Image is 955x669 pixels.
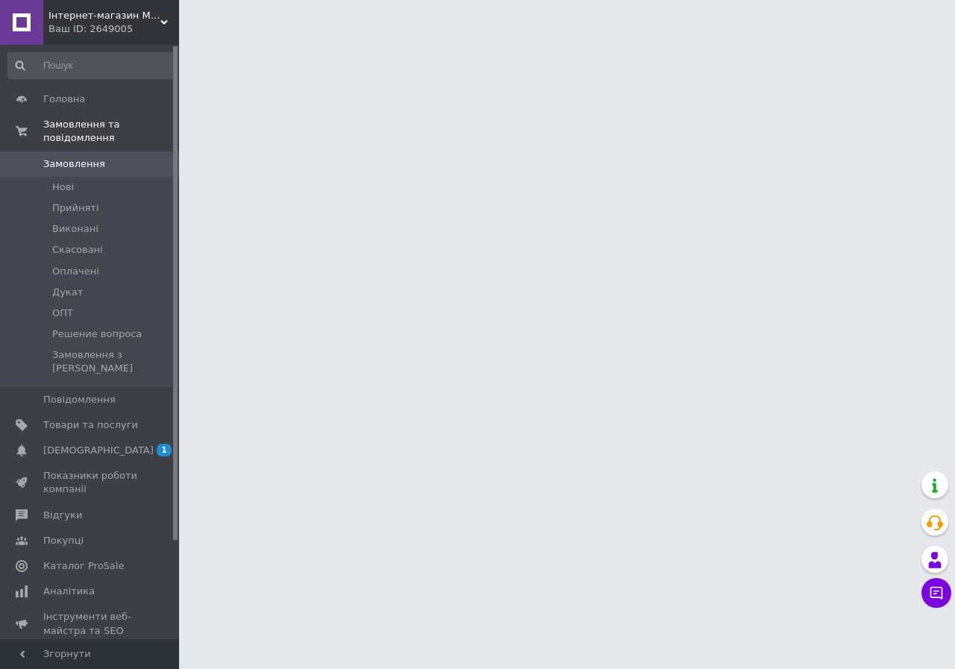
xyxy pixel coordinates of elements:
[43,534,84,547] span: Покупці
[52,243,103,257] span: Скасовані
[7,52,176,79] input: Пошук
[43,118,179,145] span: Замовлення та повідомлення
[52,265,99,278] span: Оплачені
[921,578,951,608] button: Чат з покупцем
[48,9,160,22] span: Інтернет-магазин Manclub
[52,348,175,375] span: Замовлення з [PERSON_NAME]
[52,222,98,236] span: Виконані
[43,418,138,432] span: Товари та послуги
[157,444,172,456] span: 1
[52,286,83,299] span: Дукат
[43,610,138,637] span: Інструменти веб-майстра та SEO
[48,22,179,36] div: Ваш ID: 2649005
[43,393,116,406] span: Повідомлення
[43,509,82,522] span: Відгуки
[52,327,142,341] span: Решение вопроса
[43,585,95,598] span: Аналітика
[52,180,74,194] span: Нові
[43,157,105,171] span: Замовлення
[43,469,138,496] span: Показники роботи компанії
[43,444,154,457] span: [DEMOGRAPHIC_DATA]
[52,307,73,320] span: ОПТ
[43,92,85,106] span: Головна
[52,201,98,215] span: Прийняті
[43,559,124,573] span: Каталог ProSale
